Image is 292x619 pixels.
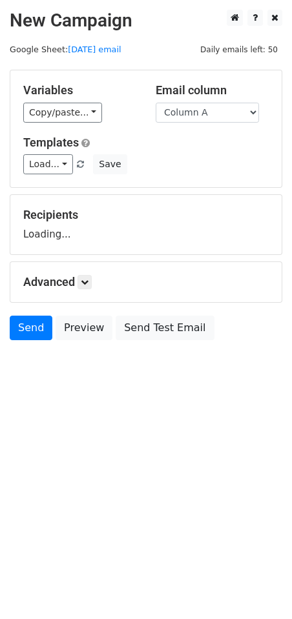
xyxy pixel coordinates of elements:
button: Save [93,154,127,174]
a: Send Test Email [116,316,214,340]
span: Daily emails left: 50 [196,43,282,57]
h5: Recipients [23,208,269,222]
div: Loading... [23,208,269,241]
a: Load... [23,154,73,174]
a: Preview [56,316,112,340]
h5: Advanced [23,275,269,289]
a: Send [10,316,52,340]
h2: New Campaign [10,10,282,32]
a: Daily emails left: 50 [196,45,282,54]
a: Copy/paste... [23,103,102,123]
small: Google Sheet: [10,45,121,54]
a: [DATE] email [68,45,121,54]
h5: Email column [156,83,269,97]
a: Templates [23,136,79,149]
h5: Variables [23,83,136,97]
